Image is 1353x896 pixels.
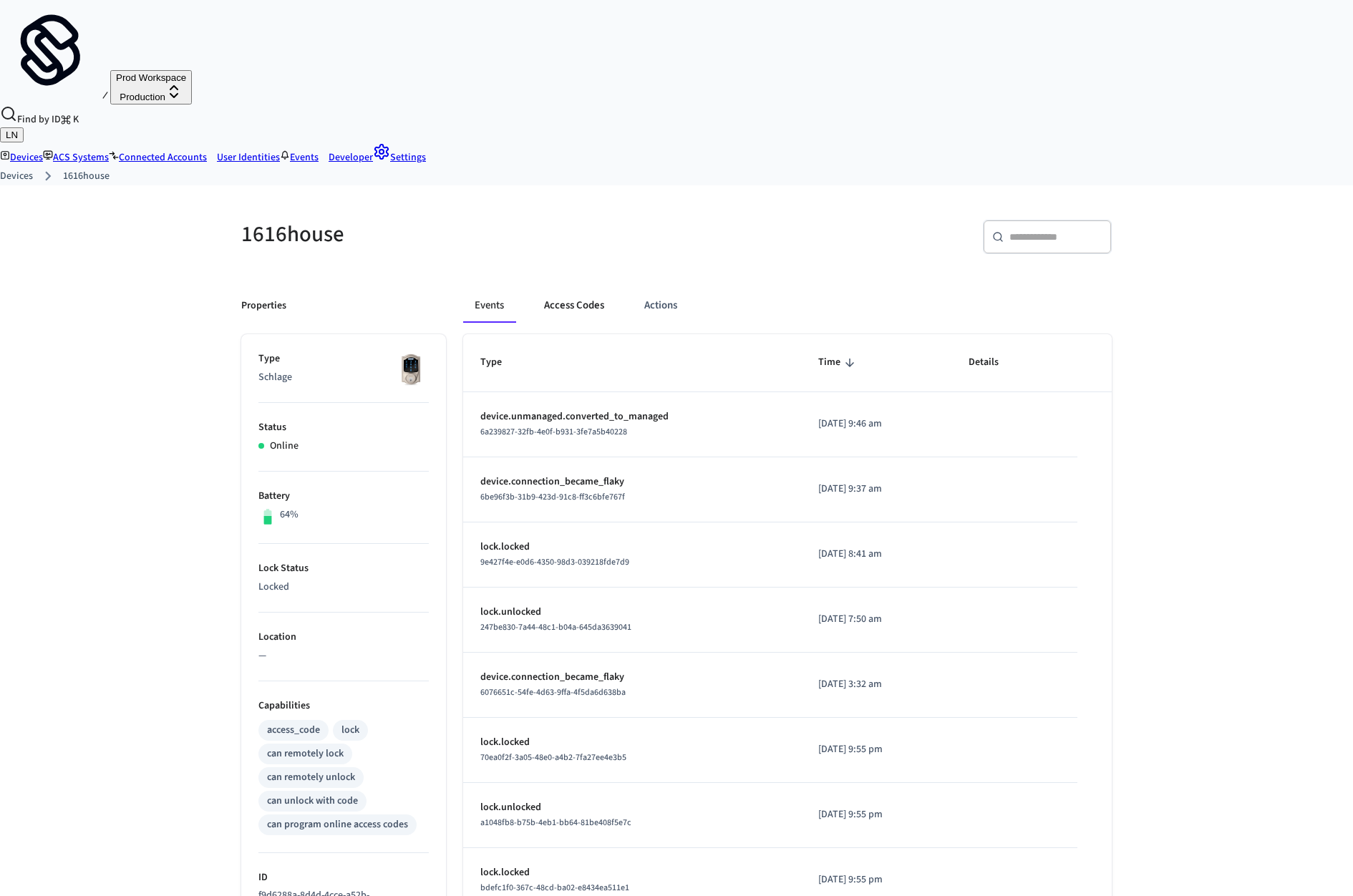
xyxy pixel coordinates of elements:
[480,351,520,374] span: Type
[480,882,629,894] span: bdefc1f0-367c-48cd-ba02-e8434ea511e1
[463,288,515,323] button: Events
[969,351,1017,374] span: Details
[258,370,429,385] p: Schlage
[258,351,429,366] p: Type
[267,770,355,785] div: can remotely unlock
[258,698,429,714] p: Capabilities
[341,723,359,738] div: lock
[480,474,784,490] p: device.connection_became_flaky
[267,817,408,832] div: can program online access codes
[258,580,429,595] p: Locked
[480,751,626,764] span: 70ea0f2f-3a05-48e0-a4b2-7fa27ee4e3b5
[480,817,631,829] span: a1048fb8-b75b-4eb1-bb64-81be408f5e7c
[241,298,286,313] p: Properties
[818,547,934,562] p: [DATE] 8:41 am
[258,420,429,435] p: Status
[61,112,79,127] span: ⌘ K
[267,746,344,761] div: can remotely lock
[480,865,784,880] p: lock.locked
[267,723,320,738] div: access_code
[633,288,689,323] button: Actions
[6,130,18,140] span: LN
[258,561,429,576] p: Lock Status
[393,351,429,387] img: Schlage Sense Smart Deadbolt with Camelot Trim, Front
[818,612,934,627] p: [DATE] 7:50 am
[63,169,110,184] a: 1616house
[319,150,373,165] a: Developer
[109,150,207,165] a: Connected Accounts
[480,686,626,698] span: 6076651c-54fe-4d63-9ffa-4f5da6d638ba
[258,630,429,645] p: Location
[258,648,429,663] p: —
[17,112,61,127] span: Find by ID
[480,621,631,633] span: 247be830-7a44-48c1-b04a-645da3639041
[480,605,784,620] p: lock.unlocked
[241,220,668,249] h5: 1616house
[818,872,934,887] p: [DATE] 9:55 pm
[480,556,629,568] span: 9e427f4e-e0d6-4350-98d3-039218fde7d9
[480,540,784,555] p: lock.locked
[258,489,429,504] p: Battery
[258,870,429,885] p: ID
[120,92,165,102] span: Production
[373,150,426,165] a: Settings
[480,670,784,685] p: device.connection_became_flaky
[207,150,280,165] a: User Identities
[116,72,186,83] span: Prod Workspace
[270,439,299,454] p: Online
[533,288,616,323] button: Access Codes
[480,491,625,503] span: 6be96f3b-31b9-423d-91c8-ff3c6bfe767f
[818,742,934,757] p: [DATE] 9:55 pm
[818,417,934,432] p: [DATE] 9:46 am
[280,507,299,522] p: 64%
[818,807,934,822] p: [DATE] 9:55 pm
[43,150,109,165] a: ACS Systems
[463,288,1112,323] div: ant example
[480,800,784,815] p: lock.unlocked
[480,735,784,750] p: lock.locked
[818,677,934,692] p: [DATE] 3:32 am
[280,150,319,165] a: Events
[480,426,627,438] span: 6a239827-32fb-4e0f-b931-3fe7a5b40228
[818,351,859,374] span: Time
[267,794,358,809] div: can unlock with code
[818,482,934,497] p: [DATE] 9:37 am
[480,409,784,424] p: device.unmanaged.converted_to_managed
